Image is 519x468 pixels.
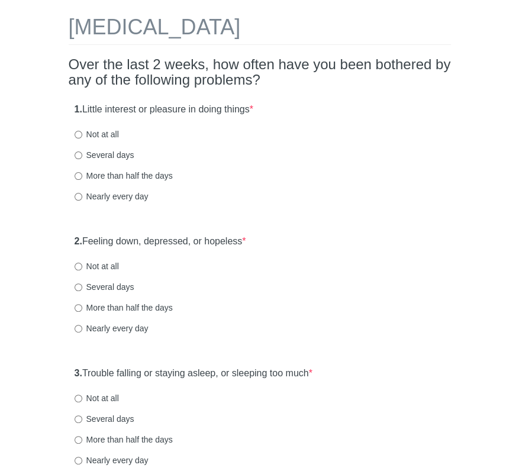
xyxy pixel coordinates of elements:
label: Not at all [75,128,119,140]
strong: 3. [75,368,82,378]
label: More than half the days [75,302,173,314]
input: More than half the days [75,304,82,312]
input: Nearly every day [75,325,82,333]
strong: 2. [75,236,82,246]
strong: 1. [75,104,82,114]
label: Not at all [75,260,119,272]
input: Several days [75,415,82,423]
input: More than half the days [75,172,82,180]
label: Nearly every day [75,322,149,334]
h1: [MEDICAL_DATA] [69,15,451,45]
label: Feeling down, depressed, or hopeless [75,235,246,248]
input: Nearly every day [75,457,82,464]
input: More than half the days [75,436,82,444]
label: Little interest or pleasure in doing things [75,103,253,117]
label: Several days [75,149,134,161]
label: Several days [75,413,134,425]
label: Several days [75,281,134,293]
input: Not at all [75,131,82,138]
label: More than half the days [75,170,173,182]
label: Nearly every day [75,454,149,466]
input: Not at all [75,395,82,402]
input: Several days [75,151,82,159]
label: Trouble falling or staying asleep, or sleeping too much [75,367,312,380]
input: Several days [75,283,82,291]
h2: Over the last 2 weeks, how often have you been bothered by any of the following problems? [69,57,451,88]
label: Not at all [75,392,119,404]
label: More than half the days [75,434,173,446]
input: Not at all [75,263,82,270]
label: Nearly every day [75,191,149,202]
input: Nearly every day [75,193,82,201]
